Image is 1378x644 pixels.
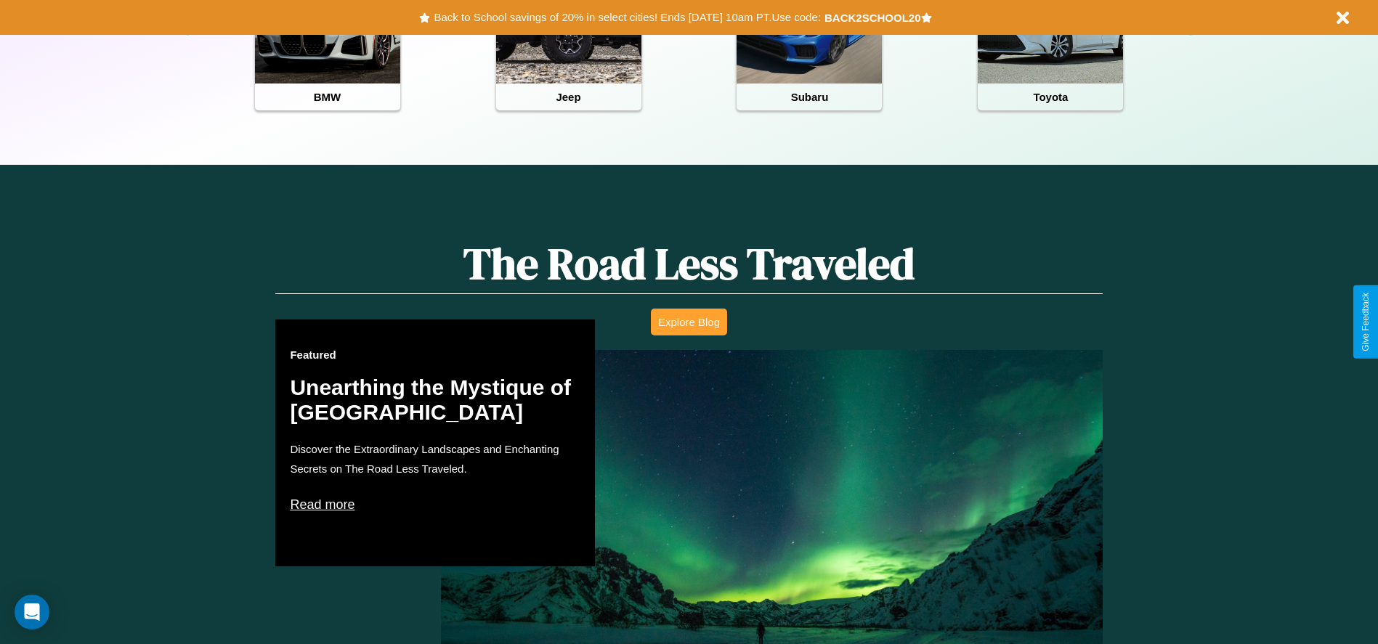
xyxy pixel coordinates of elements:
h4: BMW [255,83,400,110]
b: BACK2SCHOOL20 [824,12,921,24]
button: Back to School savings of 20% in select cities! Ends [DATE] 10am PT.Use code: [430,7,824,28]
button: Explore Blog [651,309,727,335]
div: Open Intercom Messenger [15,595,49,629]
p: Read more [290,493,580,516]
h4: Subaru [737,83,882,110]
h3: Featured [290,349,580,361]
p: Discover the Extraordinary Landscapes and Enchanting Secrets on The Road Less Traveled. [290,439,580,478]
h4: Jeep [496,83,641,110]
h1: The Road Less Traveled [275,234,1102,294]
div: Give Feedback [1361,293,1371,351]
h2: Unearthing the Mystique of [GEOGRAPHIC_DATA] [290,375,580,425]
h4: Toyota [978,83,1123,110]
